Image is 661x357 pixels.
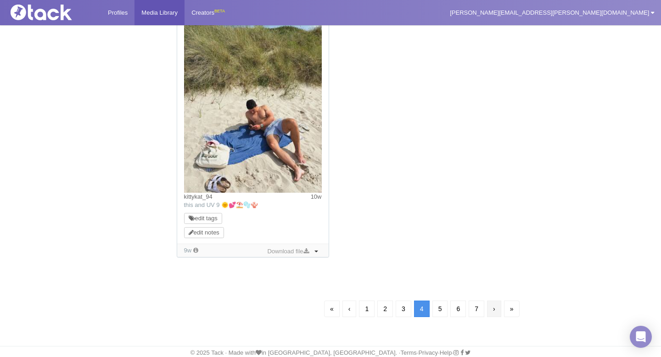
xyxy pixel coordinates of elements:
a: 2 [377,301,393,317]
a: Next [487,301,501,317]
a: edit notes [189,229,219,236]
time: Posted: 14/07/2025, 20:55:22 [311,193,322,201]
a: First [324,301,340,317]
a: edit tags [189,215,218,222]
a: 6 [450,301,466,317]
a: Previous [342,301,357,317]
a: 1 [359,301,375,317]
time: Added: 21/07/2025, 14:56:55 [184,247,192,254]
a: Privacy [418,349,438,356]
img: Tack [7,5,99,20]
a: 7 [469,301,484,317]
a: 4 [414,301,430,317]
a: 5 [432,301,448,317]
a: kittykat_94 [184,193,213,200]
a: Terms [400,349,416,356]
a: Download file [265,246,311,257]
a: Help [440,349,452,356]
a: 3 [396,301,411,317]
div: © 2025 Tack · Made with in [GEOGRAPHIC_DATA], [GEOGRAPHIC_DATA]. · · · · [2,349,659,357]
a: Last [504,301,520,317]
img: Image may contain: clothing, shorts, adult, male, man, person, sunbathing, beach, coast, nature, ... [184,21,322,192]
div: BETA [214,6,225,16]
span: this and UV 9 🌞💕⛱️🫧🪸 [184,201,258,208]
div: Open Intercom Messenger [630,326,652,348]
